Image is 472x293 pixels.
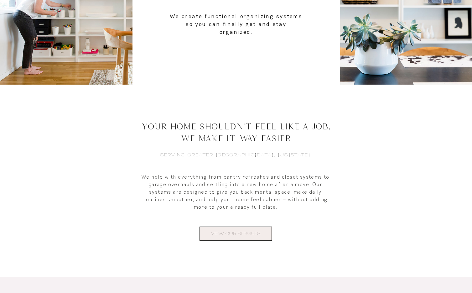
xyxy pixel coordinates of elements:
[211,230,260,237] span: VIEW OUR SERVICES
[135,121,337,144] h2: Your Home Shouldn't Feel Like A Job, We Make It Way EasieR
[200,227,272,241] a: VIEW OUR SERVICES
[138,152,333,158] h6: SERVING GREATER [GEOGRAPHIC_DATA], [US_STATE]
[142,174,330,210] span: We help with everything from pantry refreshes and closet systems to garage overhauls and settling...
[169,12,303,36] p: We create functional organizing systems so you can finally get and stay organized.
